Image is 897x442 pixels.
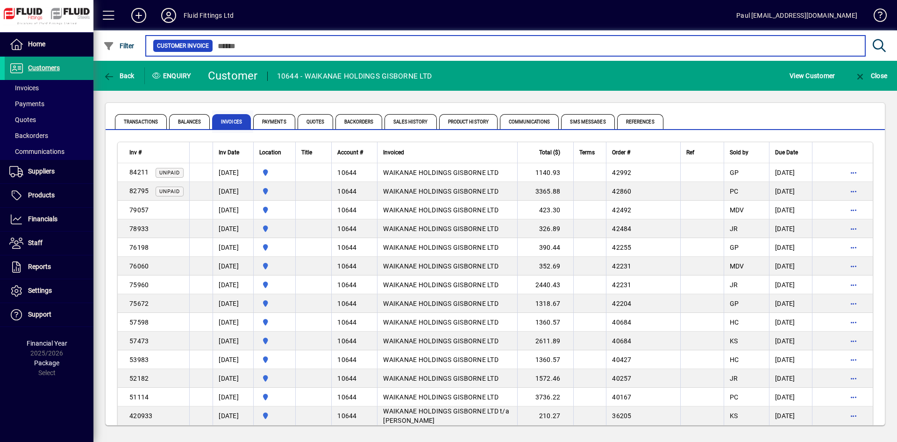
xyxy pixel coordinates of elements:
[337,412,356,420] span: 10644
[730,375,738,382] span: JR
[769,406,812,426] td: [DATE]
[5,255,93,279] a: Reports
[28,191,55,199] span: Products
[617,114,663,129] span: References
[129,300,149,307] span: 75672
[9,84,39,92] span: Invoices
[259,336,290,346] span: AUCKLAND
[517,332,573,350] td: 2611.89
[561,114,614,129] span: SMS Messages
[769,388,812,406] td: [DATE]
[5,184,93,207] a: Products
[159,170,180,176] span: Unpaid
[517,313,573,332] td: 1360.57
[846,259,861,274] button: More options
[129,262,149,270] span: 76060
[612,169,631,176] span: 42992
[539,147,560,158] span: Total ($)
[301,147,312,158] span: Title
[383,300,498,307] span: WAIKANAE HOLDINGS GISBORNE LTD
[769,182,812,201] td: [DATE]
[259,298,290,309] span: AUCKLAND
[337,356,356,363] span: 10644
[28,215,57,223] span: Financials
[129,147,142,158] span: Inv #
[612,262,631,270] span: 42231
[846,390,861,405] button: More options
[5,112,93,128] a: Quotes
[730,300,739,307] span: GP
[769,313,812,332] td: [DATE]
[337,300,356,307] span: 10644
[730,319,739,326] span: HC
[213,219,253,238] td: [DATE]
[383,244,498,251] span: WAIKANAE HOLDINGS GISBORNE LTD
[93,67,145,84] app-page-header-button: Back
[5,33,93,56] a: Home
[337,319,356,326] span: 10644
[769,201,812,219] td: [DATE]
[730,337,738,345] span: KS
[383,262,498,270] span: WAIKANAE HOLDINGS GISBORNE LTD
[129,281,149,289] span: 75960
[28,239,43,246] span: Staff
[101,67,137,84] button: Back
[730,412,738,420] span: KS
[159,188,180,195] span: Unpaid
[5,80,93,96] a: Invoices
[5,232,93,255] a: Staff
[517,369,573,388] td: 1572.46
[383,169,498,176] span: WAIKANAE HOLDINGS GISBORNE LTD
[730,225,738,232] span: JR
[5,96,93,112] a: Payments
[259,355,290,365] span: AUCKLAND
[517,388,573,406] td: 3736.22
[384,114,436,129] span: Sales History
[517,163,573,182] td: 1140.93
[9,132,48,139] span: Backorders
[337,337,356,345] span: 10644
[219,147,248,158] div: Inv Date
[259,186,290,196] span: AUCKLAND
[337,281,356,289] span: 10644
[383,337,498,345] span: WAIKANAE HOLDINGS GISBORNE LTD
[787,67,837,84] button: View Customer
[154,7,184,24] button: Profile
[769,219,812,238] td: [DATE]
[337,262,356,270] span: 10644
[846,315,861,330] button: More options
[383,147,404,158] span: Invoiced
[101,37,137,54] button: Filter
[259,167,290,178] span: AUCKLAND
[846,240,861,255] button: More options
[259,224,290,234] span: AUCKLAND
[337,225,356,232] span: 10644
[736,8,857,23] div: Paul [EMAIL_ADDRESS][DOMAIN_NAME]
[259,373,290,384] span: AUCKLAND
[517,219,573,238] td: 326.89
[213,201,253,219] td: [DATE]
[769,369,812,388] td: [DATE]
[213,182,253,201] td: [DATE]
[769,163,812,182] td: [DATE]
[612,412,631,420] span: 36205
[730,262,744,270] span: MDV
[213,275,253,294] td: [DATE]
[28,64,60,72] span: Customers
[517,275,573,294] td: 2440.43
[612,356,631,363] span: 40427
[129,337,149,345] span: 57473
[5,303,93,326] a: Support
[686,147,694,158] span: Ref
[769,275,812,294] td: [DATE]
[730,147,748,158] span: Sold by
[612,337,631,345] span: 40684
[28,311,51,318] span: Support
[612,244,631,251] span: 42255
[259,261,290,271] span: AUCKLAND
[213,388,253,406] td: [DATE]
[124,7,154,24] button: Add
[846,203,861,217] button: More options
[213,369,253,388] td: [DATE]
[219,147,239,158] span: Inv Date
